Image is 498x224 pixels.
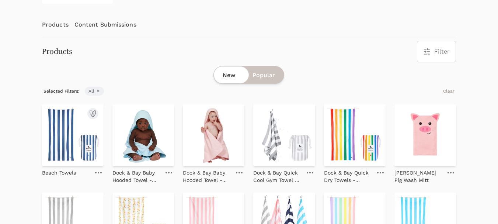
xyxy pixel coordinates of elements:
[85,87,104,96] span: All
[394,169,443,184] p: [PERSON_NAME] Pig Wash Mitt
[112,104,174,166] img: Dock & Bay Baby Hooded Towel - Classic - Bestie Blue
[324,104,386,166] img: Dock & Bay Quick Dry Towels - Summer - Rainbow Skies
[394,104,456,166] img: Parker Pig Wash Mitt
[42,166,76,176] a: Beach Towels
[324,169,372,184] p: Dock & Bay Quick Dry Towels - Summer - Rainbow Skies
[112,166,161,184] a: Dock & Bay Baby Hooded Towel - Classic - Bestie Blue
[417,41,456,62] button: Filter
[434,47,450,56] span: Filter
[42,13,69,37] a: Products
[112,169,161,184] p: Dock & Bay Baby Hooded Towel - Classic - Bestie Blue
[324,166,372,184] a: Dock & Bay Quick Dry Towels - Summer - Rainbow Skies
[253,166,302,184] a: Dock & Bay Quick Cool Gym Towel - [GEOGRAPHIC_DATA] Grey
[442,87,456,96] button: Clear
[42,87,81,96] span: Selected Filters:
[183,104,244,166] img: Dock & Bay Baby Hooded Towel - Classic - Peekaboo Pink
[183,166,231,184] a: Dock & Bay Baby Hooded Towel - Classic - Peekaboo Pink
[394,166,443,184] a: [PERSON_NAME] Pig Wash Mitt
[223,71,236,80] span: New
[253,169,302,184] p: Dock & Bay Quick Cool Gym Towel - [GEOGRAPHIC_DATA] Grey
[253,104,315,166] img: Dock & Bay Quick Cool Gym Towel - Goa Grey
[183,169,231,184] p: Dock & Bay Baby Hooded Towel - Classic - Peekaboo Pink
[253,71,275,80] span: Popular
[42,169,76,176] p: Beach Towels
[42,104,104,166] img: Beach Towels
[74,13,136,37] a: Content Submissions
[42,46,72,57] h3: Products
